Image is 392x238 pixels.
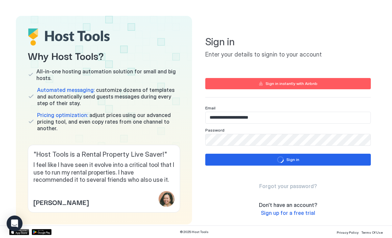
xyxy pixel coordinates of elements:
a: Forgot your password? [259,183,317,190]
input: Input Field [206,112,370,123]
span: Terms Of Use [361,230,383,234]
span: Sign in [205,36,371,48]
span: [PERSON_NAME] [33,197,89,207]
span: Privacy Policy [337,230,359,234]
div: Sign in instantly with Airbnb [266,81,318,87]
span: Enter your details to signin to your account [205,51,371,59]
input: Input Field [206,134,370,145]
a: App Store [9,229,29,235]
a: Google Play Store [32,229,52,235]
div: loading [277,156,284,163]
span: Email [205,105,216,110]
span: © 2025 Host Tools [180,230,209,234]
span: adjust prices using our advanced pricing tool, and even copy rates from one channel to another. [37,112,180,132]
span: All-in-one hosting automation solution for small and big hosts. [36,68,180,81]
span: Sign up for a free trial [261,210,315,216]
div: Open Intercom Messenger [7,216,23,231]
span: Automated messaging: [37,87,95,93]
span: Pricing optimization: [37,112,88,118]
a: Sign up for a free trial [261,210,315,217]
button: Sign in instantly with Airbnb [205,78,371,89]
div: profile [159,191,174,207]
div: Sign in [286,157,299,163]
span: customize dozens of templates and automatically send guests messages during every step of their s... [37,87,180,106]
span: Don't have an account? [259,202,317,208]
span: Why Host Tools? [28,48,180,63]
span: " Host Tools is a Rental Property Live Saver! " [33,150,174,159]
span: I feel like I have seen it evolve into a critical tool that I use to run my rental properties. I ... [33,161,174,184]
a: Terms Of Use [361,228,383,235]
a: Privacy Policy [337,228,359,235]
span: Password [205,128,224,133]
button: loadingSign in [205,154,371,166]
